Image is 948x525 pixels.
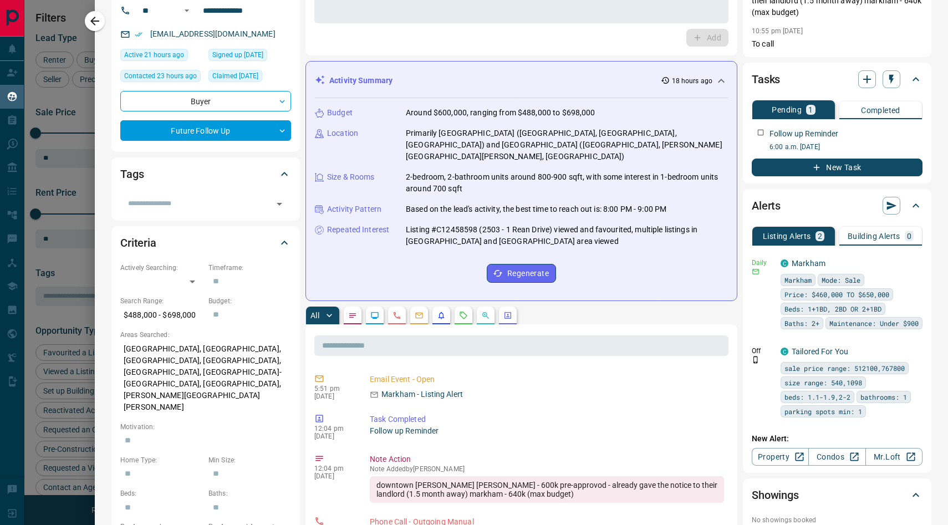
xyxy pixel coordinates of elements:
p: Actively Searching: [120,263,203,273]
svg: Email [752,268,760,276]
p: Building Alerts [848,232,900,240]
p: 2 [818,232,822,240]
a: Tailored For You [792,347,848,356]
p: Daily [752,258,774,268]
p: Listing Alerts [763,232,811,240]
div: Criteria [120,230,291,256]
p: Min Size: [208,455,291,465]
p: 1 [808,106,813,114]
p: 5:51 pm [314,385,353,393]
svg: Emails [415,311,424,320]
span: Contacted 23 hours ago [124,70,197,81]
p: Follow up Reminder [370,425,724,437]
a: Property [752,448,809,466]
span: Mode: Sale [822,274,860,286]
button: Open [272,196,287,212]
div: Tasks [752,66,922,93]
svg: Notes [348,311,357,320]
span: bathrooms: 1 [860,391,907,402]
p: Budget: [208,296,291,306]
svg: Requests [459,311,468,320]
svg: Push Notification Only [752,356,760,364]
p: To call [752,38,922,50]
div: Sun Oct 12 2025 [208,49,291,64]
a: Markham [792,259,825,268]
span: size range: 540,1098 [784,377,862,388]
span: Maintenance: Under $900 [829,318,919,329]
p: 2-bedroom, 2-bathroom units around 800-900 sqft, with some interest in 1-bedroom units around 700... [406,171,728,195]
p: Note Added by [PERSON_NAME] [370,465,724,473]
p: Size & Rooms [327,171,375,183]
div: Tue Oct 14 2025 [120,49,203,64]
p: All [310,312,319,319]
p: Pending [772,106,802,114]
p: Markham - Listing Alert [381,389,463,400]
button: Open [180,4,193,17]
p: 12:04 pm [314,425,353,432]
p: Task Completed [370,414,724,425]
p: New Alert: [752,433,922,445]
p: 18 hours ago [672,76,712,86]
p: [DATE] [314,393,353,400]
p: [DATE] [314,432,353,440]
p: Areas Searched: [120,330,291,340]
p: [DATE] [314,472,353,480]
p: 12:04 pm [314,465,353,472]
p: 6:00 a.m. [DATE] [769,142,922,152]
p: Search Range: [120,296,203,306]
svg: Lead Browsing Activity [370,311,379,320]
svg: Listing Alerts [437,311,446,320]
svg: Agent Actions [503,311,512,320]
span: Beds: 1+1BD, 2BD OR 2+1BD [784,303,881,314]
p: Follow up Reminder [769,128,838,140]
p: Beds: [120,488,203,498]
div: Activity Summary18 hours ago [315,70,728,91]
p: No showings booked [752,515,922,525]
p: Activity Pattern [327,203,381,215]
div: Tue Oct 14 2025 [120,70,203,85]
span: Claimed [DATE] [212,70,258,81]
div: Alerts [752,192,922,219]
button: New Task [752,159,922,176]
svg: Calls [393,311,401,320]
button: Regenerate [487,264,556,283]
p: Off [752,346,774,356]
p: $488,000 - $698,000 [120,306,203,324]
a: Mr.Loft [865,448,922,466]
p: Repeated Interest [327,224,389,236]
svg: Opportunities [481,311,490,320]
p: 10:55 pm [DATE] [752,27,803,35]
div: Showings [752,482,922,508]
p: Budget [327,107,353,119]
span: Price: $460,000 TO $650,000 [784,289,889,300]
p: [GEOGRAPHIC_DATA], [GEOGRAPHIC_DATA], [GEOGRAPHIC_DATA], [GEOGRAPHIC_DATA], [GEOGRAPHIC_DATA], [G... [120,340,291,416]
a: [EMAIL_ADDRESS][DOMAIN_NAME] [150,29,276,38]
p: Baths: [208,488,291,498]
p: Around $600,000, ranging from $488,000 to $698,000 [406,107,595,119]
span: Active 21 hours ago [124,49,184,60]
a: Condos [808,448,865,466]
span: Markham [784,274,812,286]
p: Note Action [370,453,724,465]
svg: Email Verified [135,30,142,38]
div: condos.ca [781,348,788,355]
div: Sun Oct 12 2025 [208,70,291,85]
p: Activity Summary [329,75,393,86]
span: beds: 1.1-1.9,2-2 [784,391,850,402]
p: Email Event - Open [370,374,724,385]
h2: Tasks [752,70,780,88]
h2: Tags [120,165,144,183]
div: Buyer [120,91,291,111]
h2: Showings [752,486,799,504]
div: Future Follow Up [120,120,291,141]
span: Signed up [DATE] [212,49,263,60]
p: Motivation: [120,422,291,432]
span: parking spots min: 1 [784,406,862,417]
p: Location [327,128,358,139]
div: downtown [PERSON_NAME] [PERSON_NAME] - 600k pre-approvod - already gave the notice to their landl... [370,476,724,503]
p: Listing #C12458598 (2503 - 1 Rean Drive) viewed and favourited, multiple listings in [GEOGRAPHIC_... [406,224,728,247]
p: Home Type: [120,455,203,465]
div: condos.ca [781,259,788,267]
span: Baths: 2+ [784,318,819,329]
p: Based on the lead's activity, the best time to reach out is: 8:00 PM - 9:00 PM [406,203,666,215]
